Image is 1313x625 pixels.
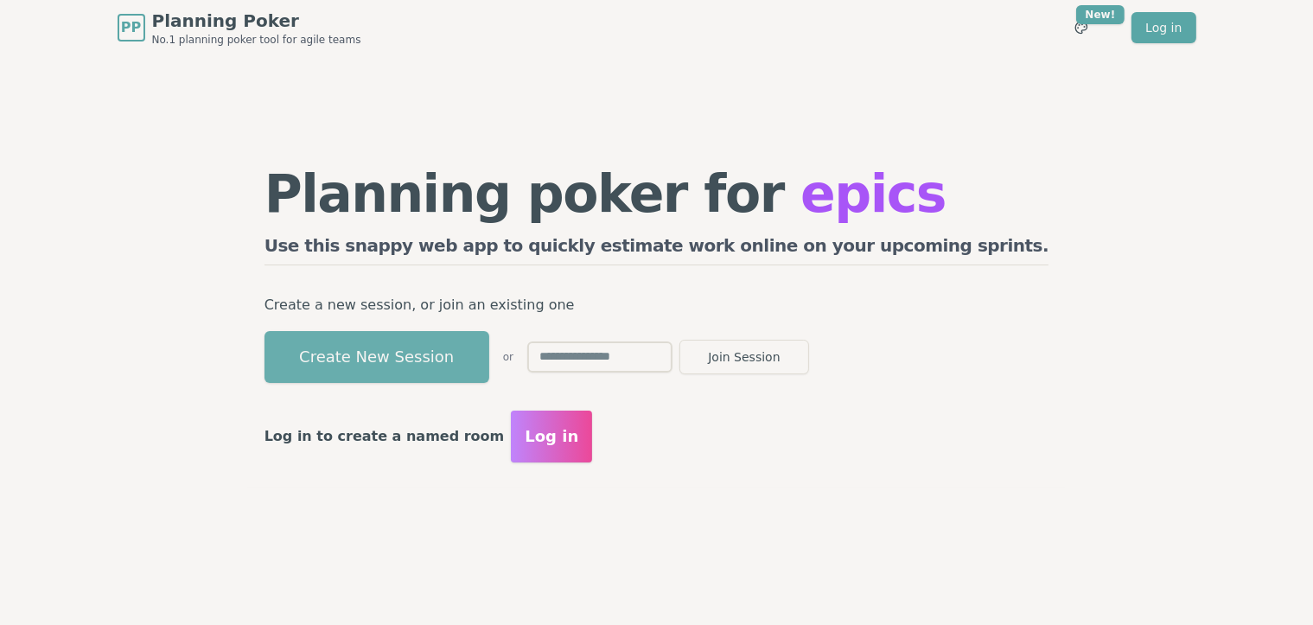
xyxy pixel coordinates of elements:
p: Create a new session, or join an existing one [265,293,1049,317]
button: Create New Session [265,331,489,383]
span: Log in [525,424,578,449]
a: Log in [1131,12,1195,43]
span: No.1 planning poker tool for agile teams [152,33,361,47]
button: New! [1066,12,1097,43]
h2: Use this snappy web app to quickly estimate work online on your upcoming sprints. [265,233,1049,265]
span: epics [800,163,946,224]
button: Log in [511,411,592,462]
p: Log in to create a named room [265,424,505,449]
div: New! [1076,5,1125,24]
h1: Planning poker for [265,168,1049,220]
span: PP [121,17,141,38]
span: or [503,350,513,364]
span: Planning Poker [152,9,361,33]
button: Join Session [679,340,809,374]
a: PPPlanning PokerNo.1 planning poker tool for agile teams [118,9,361,47]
